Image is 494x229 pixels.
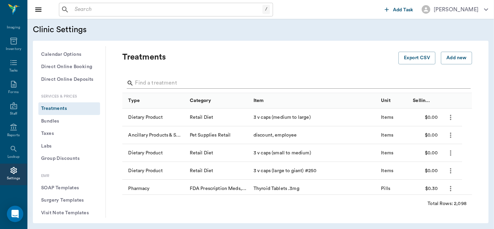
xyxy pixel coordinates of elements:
div: Reports [7,133,20,138]
div: Selling Price/Unit [413,91,430,110]
button: Labs [38,140,100,153]
div: Unit [381,91,391,110]
div: Tasks [9,68,18,73]
button: Sort [141,96,151,105]
button: Add new [441,52,472,64]
div: Items [381,132,393,139]
button: Sort [265,96,275,105]
div: / [262,5,270,14]
p: Services & Prices [38,94,100,100]
div: discount, employee [250,126,378,144]
div: Retail Diet [190,167,213,174]
h5: Clinic Settings [33,24,213,35]
div: $0.00 [409,162,441,180]
div: Category [190,91,211,110]
div: Dietary Product [128,114,162,121]
button: Direct Online Deposits [38,73,100,86]
button: Surgery Templates [38,194,100,207]
div: Type [122,93,186,109]
div: $0.00 [409,126,441,144]
button: Add Task [382,3,416,16]
button: more [445,112,456,123]
div: 3 v caps (medium to large) [250,109,378,126]
button: Sort [392,96,402,105]
button: Taxes [38,127,100,140]
input: Find a treatment [135,78,460,89]
div: Retail Diet [190,150,213,156]
button: Treatments [38,102,100,115]
button: more [445,183,456,194]
div: 3 v caps (large to giant) #250 [250,162,378,180]
div: Dietary Product [128,167,162,174]
div: Item [250,93,378,109]
div: Open Intercom Messenger [7,206,23,222]
div: Lookup [8,154,20,160]
button: SOAP Templates [38,182,100,194]
button: Direct Online Booking [38,61,100,73]
div: Settings [7,176,21,181]
div: Items [381,150,393,156]
input: Search [72,5,262,14]
div: Item [254,91,264,110]
button: Sort [213,96,222,105]
button: Sort [447,96,456,105]
p: Treatments [122,52,398,63]
div: Items [381,167,393,174]
div: $0.00 [409,109,441,126]
button: Export CSV [398,52,435,64]
button: more [445,165,456,177]
div: Ancillary Products & Services [128,132,183,139]
div: Forms [8,90,18,95]
button: [PERSON_NAME] [416,3,494,16]
div: 3 v caps (small to medium) [250,144,378,162]
div: Retail Diet [190,114,213,121]
div: Staff [10,111,17,116]
button: Group Discounts [38,152,100,165]
div: FDA Prescription Meds, Pill, Cap, Liquid, Etc. [190,185,247,192]
button: Sort [432,96,442,105]
div: Pet Supplies Retail [190,132,231,139]
div: Type [128,91,140,110]
div: Category [186,93,250,109]
div: [PERSON_NAME] [434,5,479,14]
button: Visit Note Templates [38,207,100,219]
div: Inventory [6,47,21,52]
button: Close drawer [32,3,45,16]
button: Bundles [38,115,100,128]
div: Imaging [7,25,20,30]
div: Selling Price/Unit [409,93,441,109]
button: more [445,147,456,159]
div: Unit [378,93,409,109]
div: Total Rows: 2,098 [428,200,467,207]
div: Search [127,78,471,90]
div: Pharmacy [128,185,149,192]
p: EMR [38,173,100,179]
div: Pills [381,185,390,192]
div: Thyroid Tablets .3mg [250,180,378,198]
button: more [445,129,456,141]
div: $0.30 [409,180,441,198]
button: Calendar Options [38,48,100,61]
div: Dietary Product [128,150,162,156]
div: Items [381,114,393,121]
div: $0.00 [409,144,441,162]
